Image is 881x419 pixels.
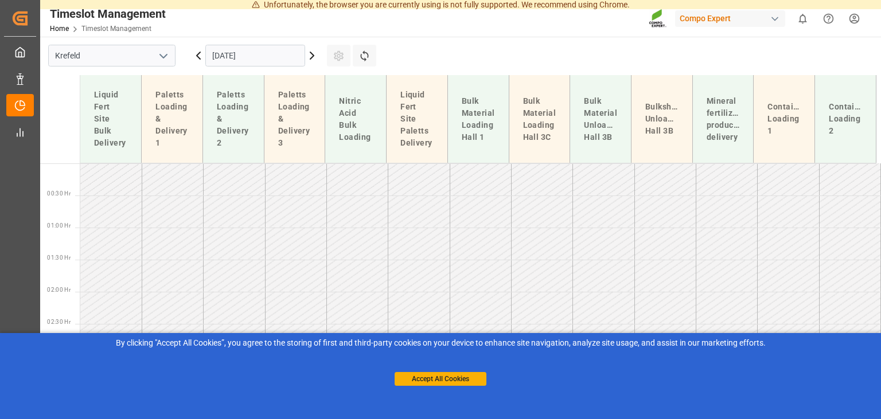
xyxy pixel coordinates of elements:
button: Help Center [816,6,841,32]
img: Screenshot%202023-09-29%20at%2010.02.21.png_1712312052.png [649,9,667,29]
button: Accept All Cookies [395,372,486,386]
div: Liquid Fert Site Paletts Delivery [396,84,438,154]
div: Paletts Loading & Delivery 3 [274,84,316,154]
div: Nitric Acid Bulk Loading [334,91,377,148]
a: Home [50,25,69,33]
div: Bulk Material Loading Hall 3C [519,91,561,148]
div: Liquid Fert Site Bulk Delivery [89,84,132,154]
div: Compo Expert [675,10,785,27]
input: Type to search/select [48,45,176,66]
div: Bulkship Unloading Hall 3B [641,96,683,142]
div: Paletts Loading & Delivery 2 [212,84,255,154]
span: 01:30 Hr [47,254,71,261]
span: 01:00 Hr [47,222,71,229]
div: Bulk Material Loading Hall 1 [457,91,500,148]
div: Paletts Loading & Delivery 1 [151,84,193,154]
input: DD.MM.YYYY [205,45,305,66]
button: Compo Expert [675,7,790,29]
div: Timeslot Management [50,5,166,22]
button: open menu [154,47,171,65]
span: 00:30 Hr [47,190,71,197]
div: Container Loading 1 [763,96,805,142]
button: show 0 new notifications [790,6,816,32]
span: 02:30 Hr [47,319,71,325]
span: 02:00 Hr [47,287,71,293]
div: Mineral fertilizer production delivery [702,91,744,148]
div: By clicking "Accept All Cookies”, you agree to the storing of first and third-party cookies on yo... [8,337,873,349]
div: Bulk Material Unloading Hall 3B [579,91,622,148]
div: Container Loading 2 [824,96,867,142]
